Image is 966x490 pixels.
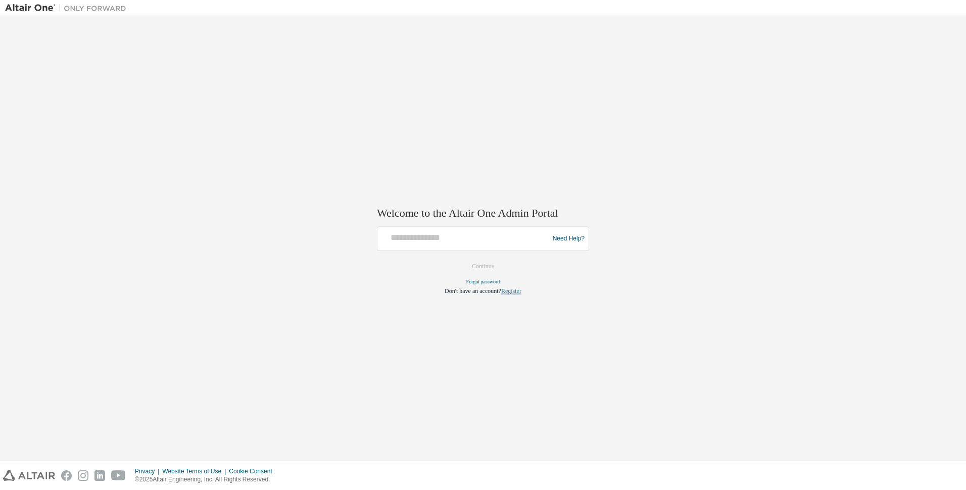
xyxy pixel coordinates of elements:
div: Privacy [135,467,162,475]
a: Need Help? [553,238,585,239]
img: youtube.svg [111,470,126,481]
a: Register [501,288,521,295]
span: Don't have an account? [445,288,501,295]
h2: Welcome to the Altair One Admin Portal [377,206,589,220]
p: © 2025 Altair Engineering, Inc. All Rights Reserved. [135,475,278,484]
img: altair_logo.svg [3,470,55,481]
div: Website Terms of Use [162,467,229,475]
img: facebook.svg [61,470,72,481]
a: Forgot password [466,279,500,285]
img: linkedin.svg [94,470,105,481]
img: instagram.svg [78,470,88,481]
div: Cookie Consent [229,467,278,475]
img: Altair One [5,3,131,13]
